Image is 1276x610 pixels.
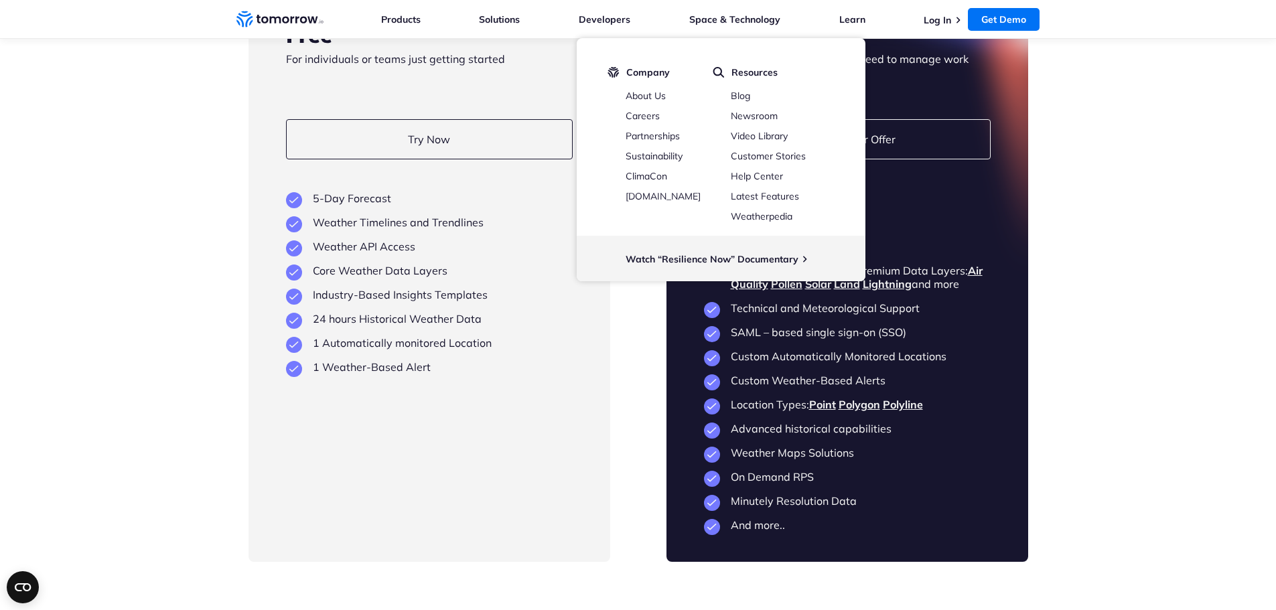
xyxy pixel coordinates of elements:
img: magnifier.svg [713,66,725,78]
a: ClimaCon [626,170,667,182]
a: Video Library [731,130,788,142]
a: Newsroom [731,110,778,122]
a: Learn [839,13,865,25]
a: Products [381,13,421,25]
a: Weatherpedia [731,210,792,222]
a: Latest Features [731,190,799,202]
ul: plan features [286,192,573,374]
a: Sustainability [626,150,683,162]
span: Resources [731,66,778,78]
a: Try Now [286,119,573,159]
a: Help Center [731,170,783,182]
a: Customer Stories [731,150,806,162]
li: Weather Maps Solutions [704,446,991,459]
li: 1 Weather-Based Alert [286,360,573,374]
a: Space & Technology [689,13,780,25]
a: Polygon [839,398,880,411]
li: 24 hours Historical Weather Data [286,312,573,325]
a: Pollen [771,277,802,291]
p: For individuals or teams just getting started [286,50,573,87]
a: Blog [731,90,750,102]
a: Polyline [883,398,923,411]
li: Location Types: [704,398,991,411]
a: Developers [579,13,630,25]
a: Home link [236,9,324,29]
li: And more.. [704,518,991,532]
a: Careers [626,110,660,122]
a: Lightning [863,277,912,291]
button: Open CMP widget [7,571,39,603]
li: Weather Timelines and Trendlines [286,216,573,229]
li: Advanced historical capabilities [704,422,991,435]
li: Weather API Access [286,240,573,253]
a: Solutions [479,13,520,25]
a: Partnerships [626,130,680,142]
li: 5-Day Forecast [286,192,573,205]
ul: plan features [704,192,991,532]
a: Log In [924,14,951,26]
li: Minutely Resolution Data [704,494,991,508]
li: 1 Automatically monitored Location [286,336,573,350]
span: Company [626,66,670,78]
li: Custom Weather-Based Alerts [704,374,991,387]
a: Get Demo [968,8,1040,31]
a: Land [834,277,860,291]
li: SAML – based single sign-on (SSO) [704,325,991,339]
li: Core Weather Data Layers [286,264,573,277]
img: tio-logo-icon.svg [608,66,620,78]
a: Solar [805,277,831,291]
li: Custom Automatically Monitored Locations [704,350,991,363]
li: Technical and Meteorological Support [704,301,991,315]
li: Industry-Based Insights Templates [286,288,573,301]
a: [DOMAIN_NAME] [626,190,701,202]
a: About Us [626,90,666,102]
a: Watch “Resilience Now” Documentary [626,253,798,265]
a: Point [809,398,836,411]
a: Air Quality [731,264,983,291]
li: On Demand RPS [704,470,991,483]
